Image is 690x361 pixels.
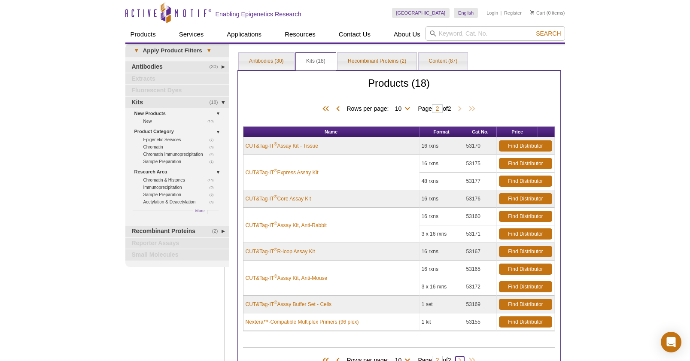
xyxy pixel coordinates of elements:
a: Find Distributor [499,211,552,222]
a: Find Distributor [499,299,552,310]
a: More [193,210,207,214]
a: Research Area [134,167,224,176]
a: New Products [134,109,224,118]
sup: ® [274,274,277,279]
li: | [501,8,502,18]
a: Find Distributor [499,264,552,275]
td: 16 rxns [419,243,464,261]
a: (2)Recombinant Proteins [125,226,229,237]
th: Cat No. [464,127,497,137]
td: 53169 [464,296,497,313]
th: Name [243,127,419,137]
td: 16 rxns [419,261,464,278]
span: (5) [210,198,219,206]
a: Kits (18) [296,53,336,70]
a: (1)Sample Preparation [143,158,219,165]
td: 53165 [464,261,497,278]
span: (6) [210,191,219,198]
td: 53175 [464,155,497,173]
a: Content (87) [419,53,468,70]
a: Applications [222,26,267,42]
td: 16 rxns [419,208,464,225]
span: (4) [210,151,219,158]
a: Register [504,10,522,16]
span: (2) [212,226,223,237]
a: (30)Antibodies [125,61,229,73]
button: Search [533,30,563,37]
td: 16 rxns [419,155,464,173]
h2: Enabling Epigenetics Research [216,10,301,18]
a: Resources [280,26,321,42]
span: ▾ [130,47,143,55]
span: (10) [207,118,218,125]
sup: ® [274,247,277,252]
a: Product Category [134,127,224,136]
a: About Us [389,26,426,42]
a: Contact Us [334,26,376,42]
td: 53160 [464,208,497,225]
td: 53177 [464,173,497,190]
a: CUT&Tag-IT®Express Assay Kit [246,169,319,176]
a: English [454,8,478,18]
td: 1 set [419,296,464,313]
td: 3 x 16 rxns [419,225,464,243]
a: CUT&Tag-IT®Assay Buffer Set - Cells [246,300,332,308]
a: Antibodies (30) [239,53,294,70]
a: Find Distributor [499,158,552,169]
td: 16 rxns [419,190,464,208]
a: (5)Acetylation & Deacetylation [143,198,219,206]
td: 53167 [464,243,497,261]
span: Page of [413,104,455,113]
th: Price [497,127,538,137]
img: Your Cart [530,10,534,15]
a: Small Molecules [125,249,229,261]
a: (4)Chromatin Immunoprecipitation [143,151,219,158]
a: Find Distributor [499,228,552,240]
a: CUT&Tag-IT®Assay Kit, Anti-Mouse [246,274,328,282]
a: ▾Apply Product Filters▾ [125,44,229,58]
a: Find Distributor [499,193,552,204]
sup: ® [274,168,277,173]
input: Keyword, Cat. No. [426,26,565,41]
span: First Page [321,105,334,113]
span: Rows per page: [347,104,413,112]
span: (18) [210,97,223,108]
span: (30) [210,61,223,73]
div: Open Intercom Messenger [661,332,681,352]
span: More [195,207,205,214]
a: Cart [530,10,545,16]
sup: ® [274,221,277,226]
td: 16 rxns [419,137,464,155]
td: 53176 [464,190,497,208]
td: 53155 [464,313,497,331]
a: (18)Kits [125,97,229,108]
span: (1) [210,158,219,165]
span: Next Page [456,105,464,113]
td: 53172 [464,278,497,296]
a: (6)Chromatin [143,143,219,151]
a: (6)Sample Preparation [143,191,219,198]
td: 1 kit [419,313,464,331]
a: Fluorescent Dyes [125,85,229,96]
span: ▾ [202,47,216,55]
a: (15)Chromatin & Histones [143,176,219,184]
a: Find Distributor [499,140,552,152]
a: (7)Epigenetic Services [143,136,219,143]
a: Find Distributor [499,246,552,257]
a: Find Distributor [499,176,552,187]
span: Last Page [464,105,477,113]
td: 48 rxns [419,173,464,190]
span: (6) [210,143,219,151]
a: [GEOGRAPHIC_DATA] [392,8,450,18]
span: Previous Page [334,105,342,113]
sup: ® [274,194,277,199]
h2: Products (18) [243,347,555,348]
th: Format [419,127,464,137]
a: Find Distributor [499,316,552,328]
li: (0 items) [530,8,565,18]
a: CUT&Tag-IT®Assay Kit, Anti-Rabbit [246,221,327,229]
a: CUT&Tag-IT®R-loop Assay Kit [246,248,315,255]
span: (7) [210,136,219,143]
span: (15) [207,176,218,184]
a: Services [174,26,209,42]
